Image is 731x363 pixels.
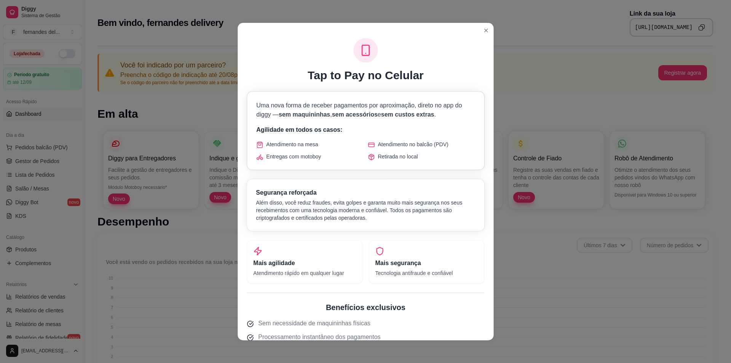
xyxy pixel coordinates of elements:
[381,111,434,118] span: sem custos extras
[247,302,484,313] h2: Benefícios exclusivos
[378,153,418,160] span: Retirada no local
[332,111,377,118] span: sem acessórios
[308,69,424,82] h1: Tap to Pay no Celular
[279,111,330,118] span: sem maquininhas
[258,333,380,342] span: Processamento instantâneo dos pagamentos
[253,259,356,268] h3: Mais agilidade
[375,269,478,277] p: Tecnologia antifraude e confiável
[256,199,475,222] p: Além disso, você reduz fraudes, evita golpes e garanta muito mais segurança nos seus recebimentos...
[256,188,475,197] h3: Segurança reforçada
[253,269,356,277] p: Atendimento rápido em qualquer lugar
[266,153,321,160] span: Entregas com motoboy
[266,141,318,148] span: Atendimento na mesa
[378,141,448,148] span: Atendimento no balcão (PDV)
[480,24,492,37] button: Close
[256,101,475,119] p: Uma nova forma de receber pagamentos por aproximação, direto no app do diggy — , e .
[258,319,370,328] span: Sem necessidade de maquininhas físicas
[256,125,475,134] p: Agilidade em todos os casos:
[375,259,478,268] h3: Mais segurança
